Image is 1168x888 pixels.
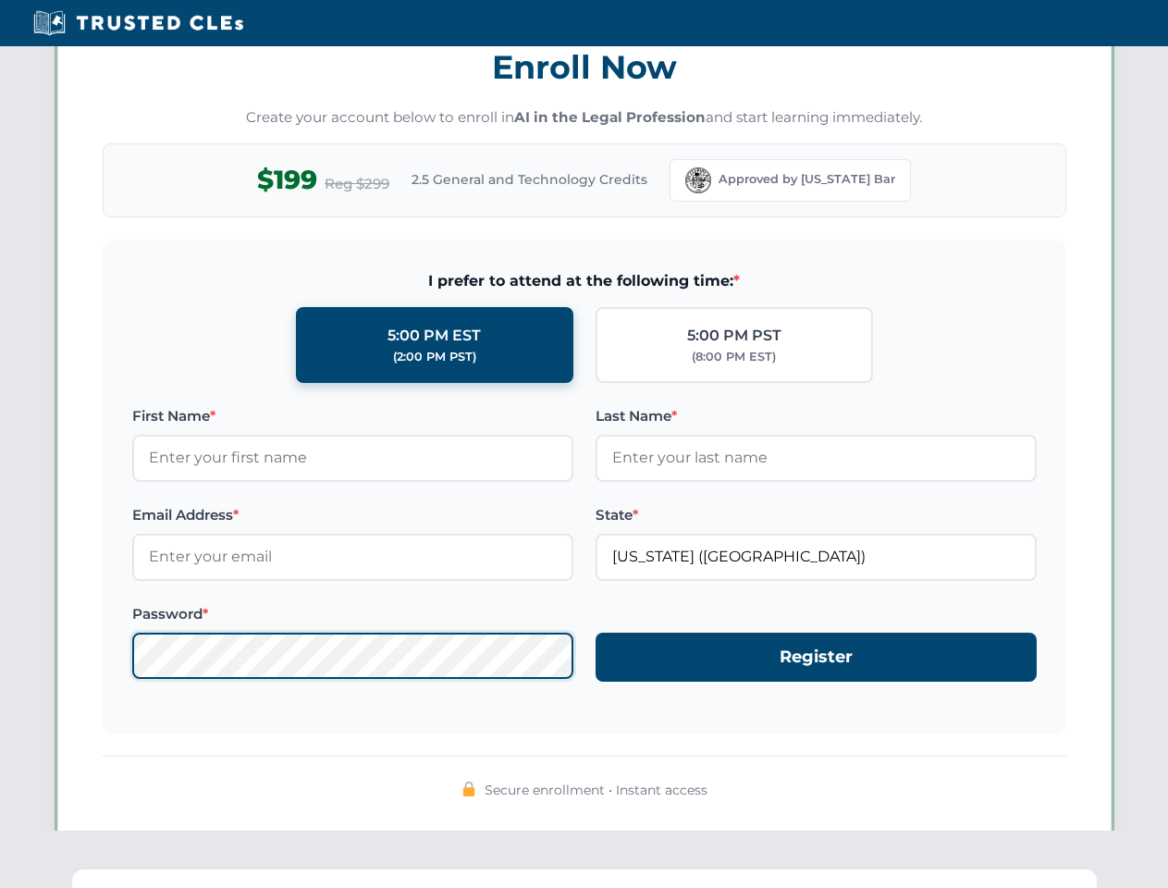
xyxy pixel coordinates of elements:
[132,405,573,427] label: First Name
[257,159,317,201] span: $199
[596,633,1037,682] button: Register
[514,108,706,126] strong: AI in the Legal Profession
[103,107,1066,129] p: Create your account below to enroll in and start learning immediately.
[132,504,573,526] label: Email Address
[393,348,476,366] div: (2:00 PM PST)
[596,435,1037,481] input: Enter your last name
[132,269,1037,293] span: I prefer to attend at the following time:
[387,324,481,348] div: 5:00 PM EST
[412,169,647,190] span: 2.5 General and Technology Credits
[485,780,707,800] span: Secure enrollment • Instant access
[692,348,776,366] div: (8:00 PM EST)
[596,405,1037,427] label: Last Name
[596,534,1037,580] input: Florida (FL)
[132,435,573,481] input: Enter your first name
[132,603,573,625] label: Password
[687,324,781,348] div: 5:00 PM PST
[719,170,895,189] span: Approved by [US_STATE] Bar
[103,38,1066,96] h3: Enroll Now
[461,782,476,796] img: 🔒
[685,167,711,193] img: Florida Bar
[325,173,389,195] span: Reg $299
[28,9,249,37] img: Trusted CLEs
[596,504,1037,526] label: State
[132,534,573,580] input: Enter your email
